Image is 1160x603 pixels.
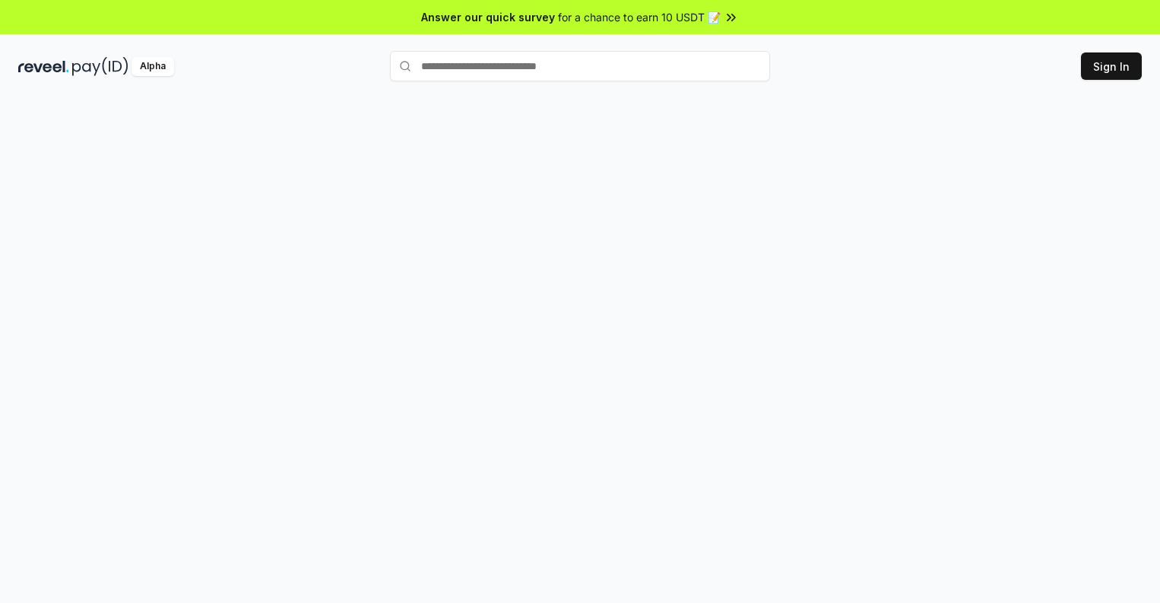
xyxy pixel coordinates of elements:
[132,57,174,76] div: Alpha
[1081,52,1142,80] button: Sign In
[18,57,69,76] img: reveel_dark
[421,9,555,25] span: Answer our quick survey
[558,9,721,25] span: for a chance to earn 10 USDT 📝
[72,57,128,76] img: pay_id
